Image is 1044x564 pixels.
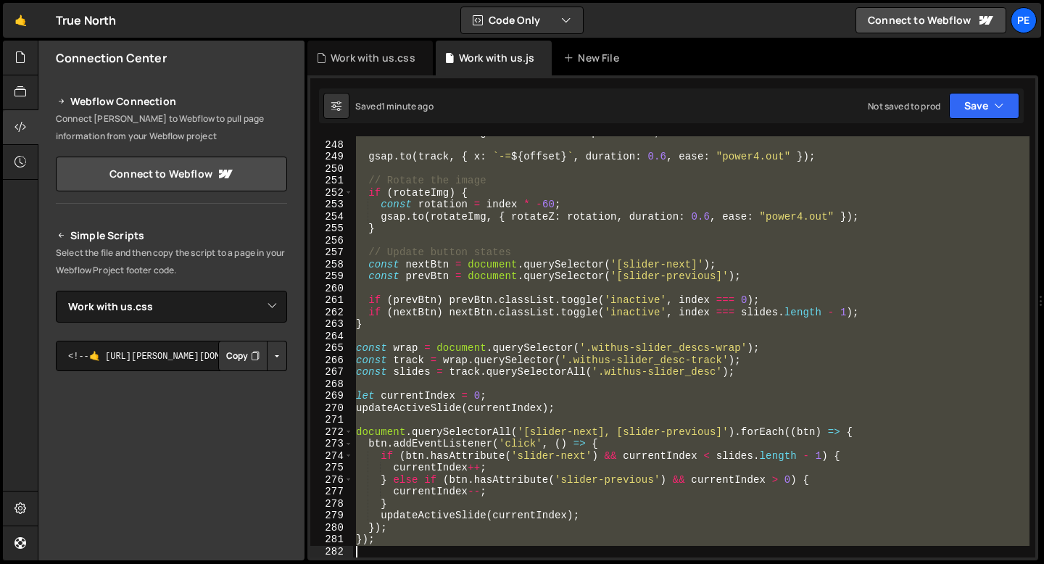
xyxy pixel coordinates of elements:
[310,462,353,474] div: 275
[868,100,940,112] div: Not saved to prod
[310,402,353,415] div: 270
[56,395,289,526] iframe: YouTube video player
[310,510,353,522] div: 279
[310,139,353,152] div: 248
[218,341,268,371] button: Copy
[310,450,353,463] div: 274
[218,341,287,371] div: Button group with nested dropdown
[310,474,353,486] div: 276
[56,93,287,110] h2: Webflow Connection
[56,110,287,145] p: Connect [PERSON_NAME] to Webflow to pull page information from your Webflow project
[310,414,353,426] div: 271
[310,187,353,199] div: 252
[310,175,353,187] div: 251
[310,318,353,331] div: 263
[1011,7,1037,33] a: Pe
[310,390,353,402] div: 269
[56,341,287,371] textarea: <!--🤙 [URL][PERSON_NAME][DOMAIN_NAME]> <script>document.addEventListener("DOMContentLoaded", func...
[310,294,353,307] div: 261
[56,227,287,244] h2: Simple Scripts
[56,157,287,191] a: Connect to Webflow
[310,426,353,439] div: 272
[310,211,353,223] div: 254
[461,7,583,33] button: Code Only
[310,522,353,534] div: 280
[310,235,353,247] div: 256
[310,354,353,367] div: 266
[949,93,1019,119] button: Save
[310,378,353,391] div: 268
[310,366,353,378] div: 267
[310,283,353,295] div: 260
[331,51,415,65] div: Work with us.css
[310,546,353,558] div: 282
[56,244,287,279] p: Select the file and then copy the script to a page in your Webflow Project footer code.
[310,151,353,163] div: 249
[310,342,353,354] div: 265
[310,486,353,498] div: 277
[459,51,534,65] div: Work with us.js
[563,51,624,65] div: New File
[310,163,353,175] div: 250
[310,438,353,450] div: 273
[3,3,38,38] a: 🤙
[381,100,434,112] div: 1 minute ago
[310,331,353,343] div: 264
[310,223,353,235] div: 255
[355,100,434,112] div: Saved
[310,246,353,259] div: 257
[310,498,353,510] div: 278
[56,50,167,66] h2: Connection Center
[310,534,353,546] div: 281
[310,259,353,271] div: 258
[310,270,353,283] div: 259
[56,12,117,29] div: True North
[310,199,353,211] div: 253
[310,307,353,319] div: 262
[855,7,1006,33] a: Connect to Webflow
